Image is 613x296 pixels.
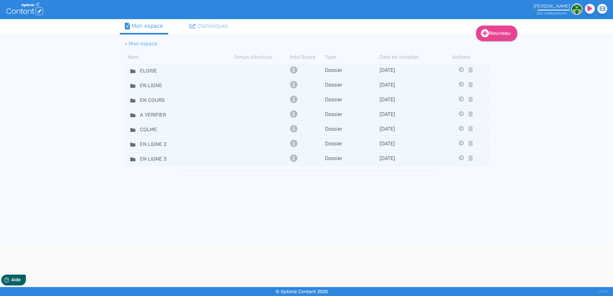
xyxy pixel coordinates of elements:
[288,53,325,61] th: Info/Score
[379,154,434,163] td: [DATE]
[325,81,379,90] td: Dossier
[325,66,379,75] td: Dossier
[135,81,183,90] input: Nom de dossier
[276,289,328,294] small: © Optimiz Content 2025
[125,53,234,61] th: Nom
[325,140,379,149] td: Dossier
[120,19,168,34] a: Mon espace
[565,11,567,15] span: s
[379,110,434,119] td: [DATE]
[379,53,434,61] th: Date de création
[379,66,434,75] td: [DATE]
[234,53,288,61] th: Temps d'écriture
[457,53,465,61] th: Actions
[135,66,183,75] input: Nom de dossier
[189,22,228,30] div: Statistiques
[571,4,582,15] img: 6adefb463699458b3a7e00f487fb9d6a
[135,125,183,134] input: Nom de dossier
[120,36,439,51] nav: breadcrumb
[379,140,434,149] td: [DATE]
[135,110,183,119] input: Nom de dossier
[534,4,570,9] div: [PERSON_NAME]
[135,140,183,149] input: Nom de dossier
[476,26,517,41] a: Nouveau
[135,95,183,105] input: Nom de dossier
[379,81,434,90] td: [DATE]
[537,11,567,15] small: 222 crédit restant
[325,125,379,134] td: Dossier
[379,125,434,134] td: [DATE]
[135,154,183,163] input: Nom de dossier
[552,11,554,15] span: s
[184,19,233,33] a: Statistiques
[379,95,434,105] td: [DATE]
[599,287,608,296] div: V1.13.6
[125,40,157,48] li: > Mon espace
[125,22,163,30] div: Mon espace
[325,154,379,163] td: Dossier
[325,95,379,105] td: Dossier
[325,53,379,61] th: Type
[325,110,379,119] td: Dossier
